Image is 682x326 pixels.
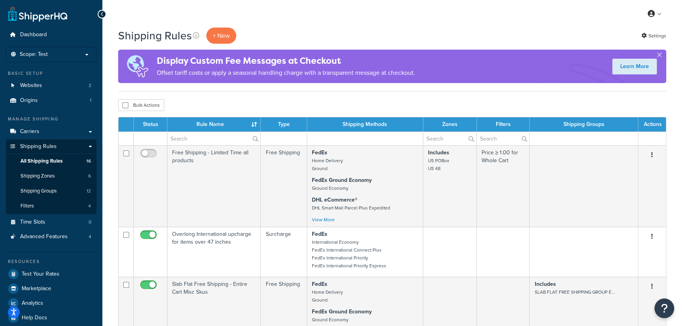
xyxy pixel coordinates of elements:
strong: FedEx [312,230,327,238]
h4: Display Custom Fee Messages at Checkout [157,54,415,67]
li: Shipping Rules [6,139,96,214]
li: Shipping Groups [6,184,96,198]
a: Dashboard [6,28,96,42]
a: Websites 2 [6,78,96,93]
strong: Includes [534,280,556,288]
button: Open Resource Center [654,298,674,318]
a: Test Your Rates [6,267,96,281]
p: Offset tariff costs or apply a seasonal handling charge with a transparent message at checkout. [157,67,415,78]
strong: DHL eCommerce® [312,196,358,204]
td: Price ≥ 1.00 for Whole Cart [477,145,530,227]
li: Advanced Features [6,230,96,244]
span: 1 [90,97,91,104]
input: Search [423,132,476,145]
span: Dashboard [20,31,47,38]
small: DHL Smart Mail Parcel Plus Expedited [312,204,390,211]
td: Free Shipping - Limited Time all products [167,145,261,227]
strong: FedEx [312,148,327,157]
small: Ground Economy [312,316,348,323]
th: Rule Name : activate to sort column ascending [167,117,261,132]
li: Shipping Zones [6,169,96,183]
li: Time Slots [6,215,96,230]
a: ShipperHQ Home [8,6,67,22]
span: Marketplace [22,285,51,292]
span: 0 [89,219,91,226]
small: US POBox US 48 [428,157,449,172]
div: Basic Setup [6,70,96,77]
a: Analytics [6,296,96,310]
strong: Includes [428,148,449,157]
span: 6 [88,173,91,180]
th: Filters [477,117,530,132]
th: Status [134,117,167,132]
span: Scope: Test [20,51,48,58]
strong: FedEx [312,280,327,288]
span: Filters [20,203,34,209]
span: All Shipping Rules [20,158,63,165]
a: Shipping Groups 12 [6,184,96,198]
td: Surcharge [261,227,307,277]
a: Marketplace [6,282,96,296]
span: 16 [86,158,91,165]
small: Home Delivery Ground [312,157,343,172]
th: Shipping Groups [530,117,638,132]
th: Shipping Methods [307,117,423,132]
a: Advanced Features 4 [6,230,96,244]
input: Search [167,132,260,145]
a: View More [312,216,335,223]
a: Filters 4 [6,199,96,213]
small: Home Delivery Ground [312,289,343,304]
small: SLAB FLAT FREE SHIPPING GROUP E... [534,289,615,296]
span: Shipping Groups [20,188,57,194]
span: Advanced Features [20,233,68,240]
th: Zones [423,117,477,132]
strong: FedEx Ground Economy [312,176,372,184]
div: Manage Shipping [6,116,96,122]
td: Free Shipping [261,145,307,227]
span: Websites [20,82,42,89]
td: Overlong International upcharge for items over 47 inches [167,227,261,277]
li: Filters [6,199,96,213]
h1: Shipping Rules [118,28,192,43]
small: International Economy FedEx International Connect Plus FedEx International Priority FedEx Interna... [312,239,386,269]
strong: FedEx Ground Economy [312,307,372,316]
a: Origins 1 [6,93,96,108]
span: Origins [20,97,38,104]
span: Time Slots [20,219,45,226]
a: Carriers [6,124,96,139]
span: 12 [87,188,91,194]
li: Websites [6,78,96,93]
span: Help Docs [22,315,47,321]
span: Test Your Rates [22,271,59,278]
th: Actions [638,117,666,132]
th: Type [261,117,307,132]
input: Search [477,132,530,145]
img: duties-banner-06bc72dcb5fe05cb3f9472aba00be2ae8eb53ab6f0d8bb03d382ba314ac3c341.png [118,50,157,83]
span: 4 [89,233,91,240]
a: Time Slots 0 [6,215,96,230]
li: Origins [6,93,96,108]
a: All Shipping Rules 16 [6,154,96,169]
span: Analytics [22,300,43,307]
div: Resources [6,258,96,265]
a: Learn More [612,59,657,74]
a: Shipping Rules [6,139,96,154]
small: Ground Economy [312,185,348,192]
li: All Shipping Rules [6,154,96,169]
span: 4 [88,203,91,209]
span: Shipping Zones [20,173,55,180]
span: Shipping Rules [20,143,57,150]
a: Shipping Zones 6 [6,169,96,183]
a: Settings [641,30,666,41]
a: Help Docs [6,311,96,325]
button: Bulk Actions [118,99,164,111]
p: + New [206,28,236,44]
span: Carriers [20,128,39,135]
span: 2 [89,82,91,89]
